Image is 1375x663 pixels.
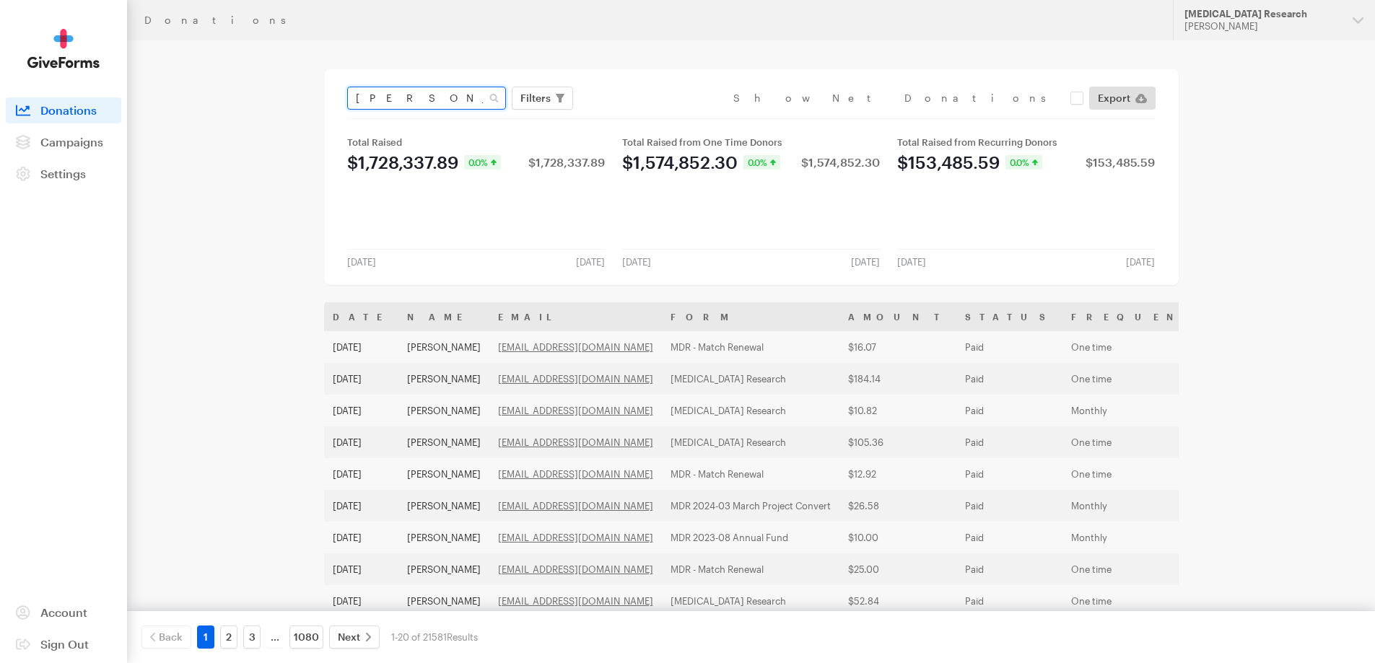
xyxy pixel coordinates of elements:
td: Monthly [1062,395,1228,426]
td: Paid [956,426,1062,458]
span: Results [447,631,478,643]
td: MDR 2023-08 Annual Fund [662,522,839,553]
td: [MEDICAL_DATA] Research [662,363,839,395]
td: MDR - Match Renewal [662,553,839,585]
div: [DATE] [1117,256,1164,268]
td: $10.82 [839,395,956,426]
td: $25.00 [839,553,956,585]
td: [DATE] [324,331,398,363]
td: [PERSON_NAME] [398,363,489,395]
th: Date [324,302,398,331]
td: One time [1062,553,1228,585]
td: Monthly [1062,522,1228,553]
td: [PERSON_NAME] [398,458,489,490]
div: $1,728,337.89 [347,154,458,171]
th: Email [489,302,662,331]
td: MDR 2024-03 March Project Convert [662,490,839,522]
td: $26.58 [839,490,956,522]
td: [DATE] [324,490,398,522]
span: Settings [40,167,86,180]
td: [MEDICAL_DATA] Research [662,426,839,458]
td: [PERSON_NAME] [398,426,489,458]
a: Account [6,600,121,625]
a: [EMAIL_ADDRESS][DOMAIN_NAME] [498,373,653,385]
td: $10.00 [839,522,956,553]
div: [DATE] [614,256,660,268]
span: Campaigns [40,135,103,149]
td: One time [1062,458,1228,490]
td: $12.92 [839,458,956,490]
th: Amount [839,302,956,331]
a: [EMAIL_ADDRESS][DOMAIN_NAME] [498,500,653,511]
td: [DATE] [324,585,398,617]
td: Paid [956,490,1062,522]
td: [DATE] [324,522,398,553]
td: [PERSON_NAME] [398,490,489,522]
td: [PERSON_NAME] [398,331,489,363]
div: Total Raised from One Time Donors [622,136,880,148]
td: One time [1062,426,1228,458]
span: Next [338,628,360,646]
th: Form [662,302,839,331]
span: Export [1098,89,1130,107]
td: Monthly [1062,490,1228,522]
div: Total Raised [347,136,605,148]
td: Paid [956,522,1062,553]
a: Campaigns [6,129,121,155]
div: [DATE] [842,256,889,268]
div: $1,728,337.89 [528,157,605,168]
a: [EMAIL_ADDRESS][DOMAIN_NAME] [498,468,653,480]
div: 0.0% [1005,155,1042,170]
td: Paid [956,331,1062,363]
div: [DATE] [889,256,935,268]
a: 1080 [289,625,323,649]
div: $1,574,852.30 [622,154,738,171]
td: [DATE] [324,363,398,395]
td: One time [1062,585,1228,617]
a: [EMAIL_ADDRESS][DOMAIN_NAME] [498,563,653,575]
td: Paid [956,363,1062,395]
span: Donations [40,103,97,117]
img: GiveForms [27,29,100,69]
span: Account [40,605,87,619]
td: [DATE] [324,395,398,426]
div: [DATE] [567,256,614,268]
a: Sign Out [6,631,121,657]
input: Search Name & Email [347,87,506,110]
div: 0.0% [743,155,780,170]
div: [DATE] [339,256,385,268]
div: $153,485.59 [897,154,1000,171]
div: 0.0% [464,155,501,170]
div: $1,574,852.30 [801,157,880,168]
td: Paid [956,553,1062,585]
td: [MEDICAL_DATA] Research [662,395,839,426]
a: [EMAIL_ADDRESS][DOMAIN_NAME] [498,405,653,416]
a: Settings [6,161,121,187]
div: 1-20 of 21581 [391,625,478,649]
td: [MEDICAL_DATA] Research [662,585,839,617]
span: Filters [520,89,551,107]
a: Export [1089,87,1156,110]
a: [EMAIL_ADDRESS][DOMAIN_NAME] [498,341,653,353]
a: Next [329,625,380,649]
td: $184.14 [839,363,956,395]
td: Paid [956,458,1062,490]
td: [DATE] [324,426,398,458]
a: [EMAIL_ADDRESS][DOMAIN_NAME] [498,532,653,543]
td: MDR - Match Renewal [662,458,839,490]
td: Paid [956,585,1062,617]
th: Name [398,302,489,331]
td: $105.36 [839,426,956,458]
td: Paid [956,395,1062,426]
td: [PERSON_NAME] [398,395,489,426]
td: $52.84 [839,585,956,617]
a: [EMAIL_ADDRESS][DOMAIN_NAME] [498,436,653,448]
td: One time [1062,331,1228,363]
a: 2 [220,625,237,649]
a: [EMAIL_ADDRESS][DOMAIN_NAME] [498,595,653,607]
th: Status [956,302,1062,331]
td: [PERSON_NAME] [398,585,489,617]
td: $16.07 [839,331,956,363]
td: [DATE] [324,458,398,490]
button: Filters [512,87,573,110]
